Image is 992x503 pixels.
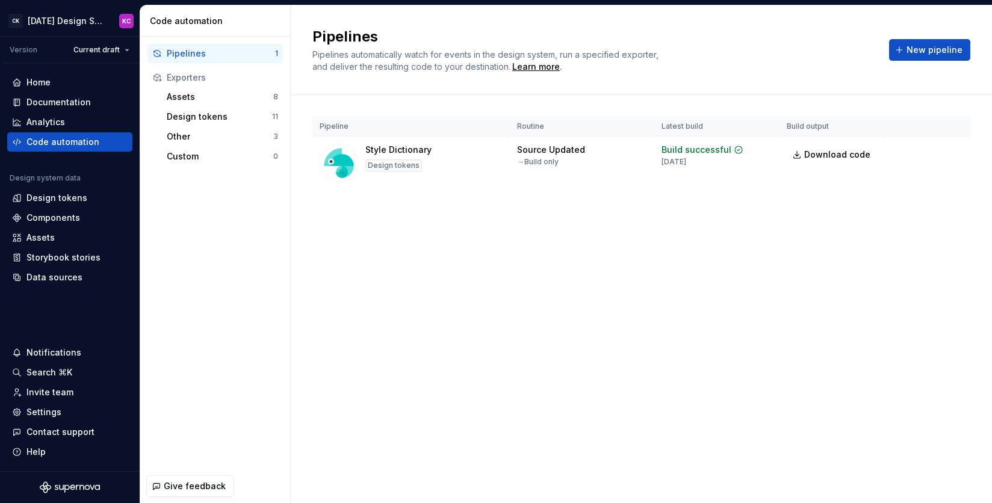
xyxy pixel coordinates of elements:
[804,149,870,161] span: Download code
[164,480,226,492] span: Give feedback
[7,73,132,92] a: Home
[7,383,132,402] a: Invite team
[40,481,100,493] svg: Supernova Logo
[7,422,132,442] button: Contact support
[365,144,432,156] div: Style Dictionary
[26,406,61,418] div: Settings
[780,117,885,137] th: Build output
[68,42,135,58] button: Current draft
[275,49,278,58] div: 1
[7,113,132,132] a: Analytics
[167,111,272,123] div: Design tokens
[517,157,559,167] div: → Build only
[162,107,283,126] button: Design tokens11
[7,268,132,287] a: Data sources
[517,144,585,156] div: Source Updated
[7,403,132,422] a: Settings
[907,44,963,56] span: New pipeline
[147,44,283,63] button: Pipelines1
[7,363,132,382] button: Search ⌘K
[7,93,132,112] a: Documentation
[10,173,81,183] div: Design system data
[162,147,283,166] button: Custom0
[7,208,132,227] a: Components
[787,144,878,165] a: Download code
[365,159,422,171] div: Design tokens
[26,96,91,108] div: Documentation
[273,92,278,102] div: 8
[10,45,37,55] div: Version
[7,188,132,208] a: Design tokens
[2,8,137,34] button: CK[DATE] Design SystemKC
[7,228,132,247] a: Assets
[7,132,132,152] a: Code automation
[26,271,82,283] div: Data sources
[122,16,131,26] div: KC
[312,49,661,72] span: Pipelines automatically watch for events in the design system, run a specified exporter, and deli...
[26,446,46,458] div: Help
[273,132,278,141] div: 3
[26,232,55,244] div: Assets
[26,251,101,264] div: Storybook stories
[26,136,99,148] div: Code automation
[8,14,23,28] div: CK
[312,27,875,46] h2: Pipelines
[73,45,120,55] span: Current draft
[510,63,562,72] span: .
[150,15,285,27] div: Code automation
[167,91,273,103] div: Assets
[167,150,273,162] div: Custom
[510,117,654,137] th: Routine
[28,15,105,27] div: [DATE] Design System
[26,192,87,204] div: Design tokens
[26,366,72,378] div: Search ⌘K
[26,116,65,128] div: Analytics
[26,426,95,438] div: Contact support
[272,112,278,122] div: 11
[662,144,731,156] div: Build successful
[167,131,273,143] div: Other
[312,117,510,137] th: Pipeline
[26,76,51,88] div: Home
[512,61,560,73] a: Learn more
[26,212,80,224] div: Components
[662,157,686,167] div: [DATE]
[26,347,81,359] div: Notifications
[167,72,278,84] div: Exporters
[162,127,283,146] button: Other3
[167,48,275,60] div: Pipelines
[654,117,780,137] th: Latest build
[7,442,132,461] button: Help
[889,39,970,61] button: New pipeline
[162,87,283,106] button: Assets8
[26,386,73,398] div: Invite team
[146,475,234,497] button: Give feedback
[7,343,132,362] button: Notifications
[273,152,278,161] div: 0
[7,248,132,267] a: Storybook stories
